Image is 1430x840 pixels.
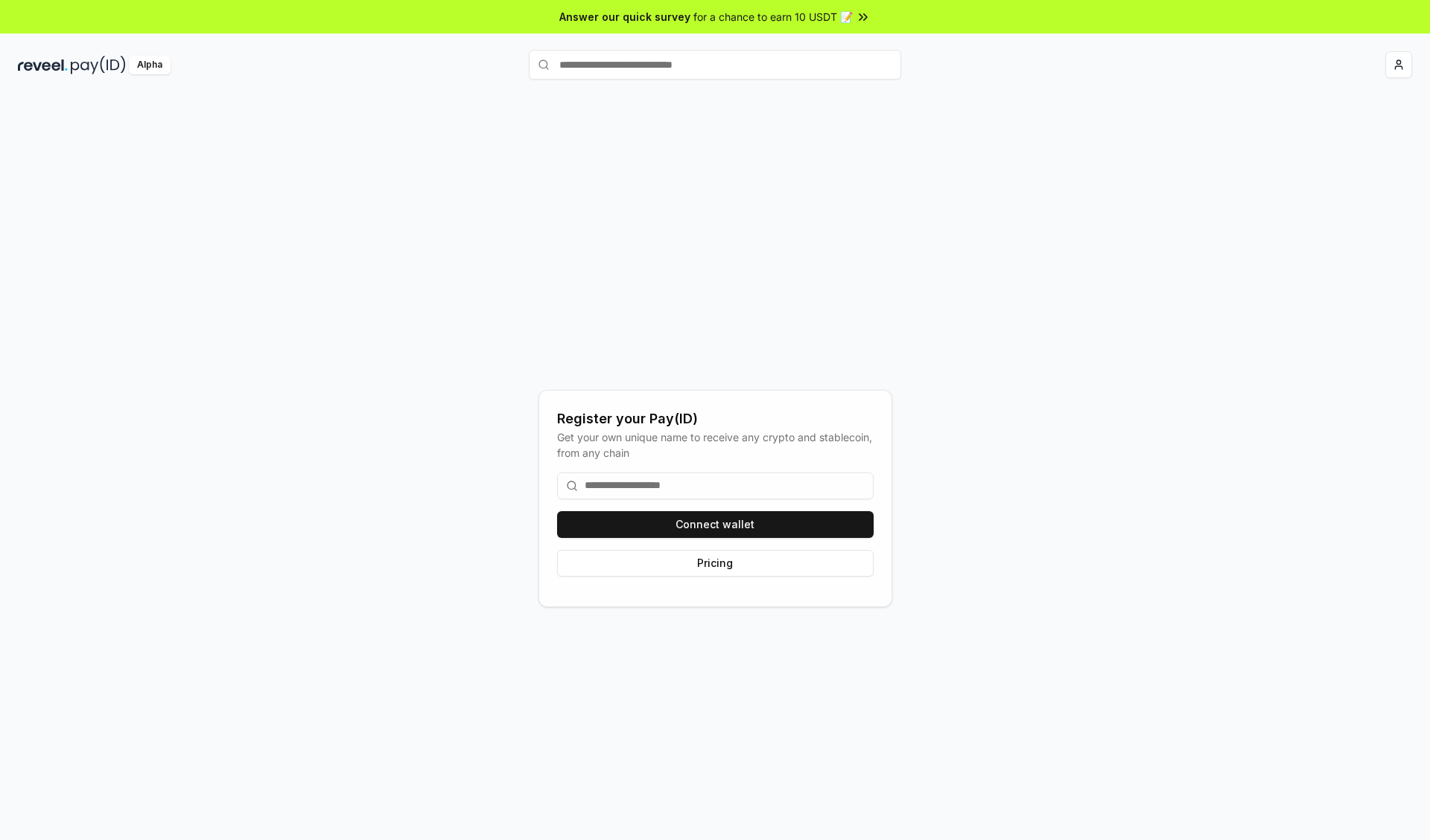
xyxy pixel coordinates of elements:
span: for a chance to earn 10 USDT 📝 [693,9,853,25]
img: reveel_dark [18,56,68,74]
img: pay_id [71,56,126,74]
div: Alpha [129,56,171,74]
div: Register your Pay(ID) [557,408,874,429]
button: Connect wallet [557,511,874,538]
div: Get your own unique name to receive any crypto and stablecoin, from any chain [557,429,874,461]
span: Answer our quick survey [559,9,690,25]
button: Pricing [557,550,874,577]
